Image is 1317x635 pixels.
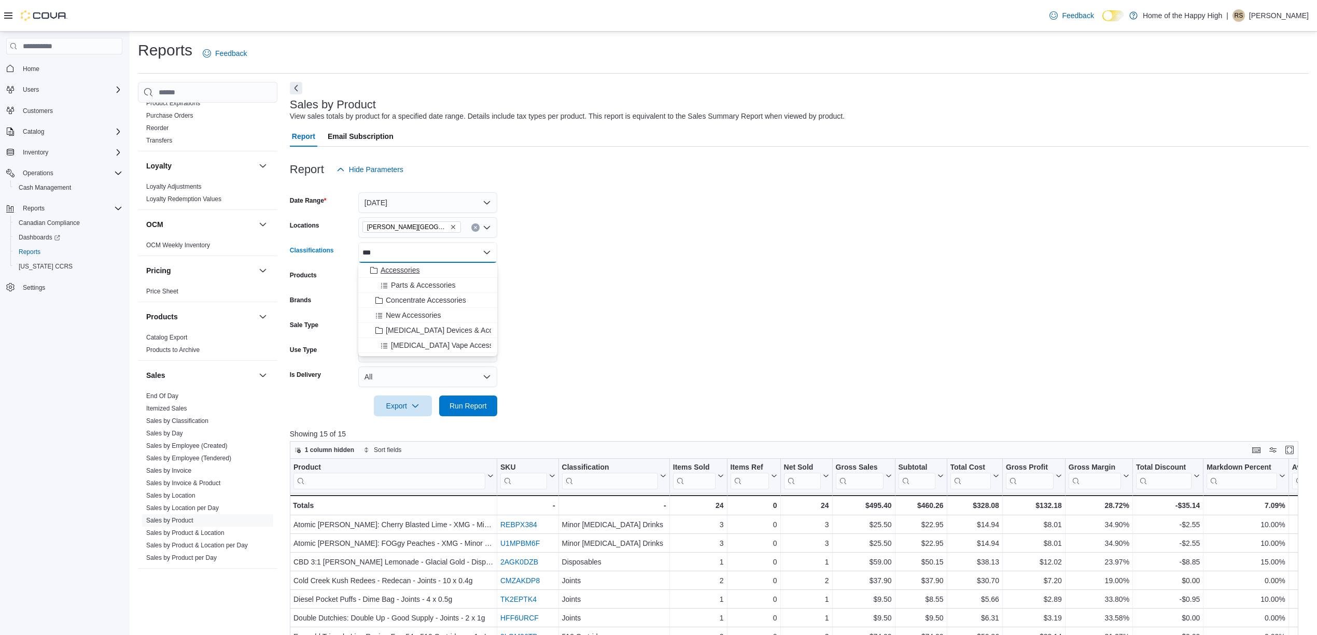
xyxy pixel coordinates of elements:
[1249,9,1309,22] p: [PERSON_NAME]
[500,463,547,489] div: SKU URL
[1207,537,1285,549] div: 10.00%
[1207,574,1285,587] div: 0.00%
[783,463,820,489] div: Net Sold
[1143,9,1222,22] p: Home of the Happy High
[950,463,990,473] div: Total Cost
[898,537,943,549] div: $22.95
[19,125,48,138] button: Catalog
[1136,537,1200,549] div: -$2.55
[290,346,317,354] label: Use Type
[673,593,724,605] div: 1
[1250,444,1263,456] button: Keyboard shortcuts
[1283,444,1296,456] button: Enter fullscreen
[146,219,255,230] button: OCM
[500,595,537,603] a: TK2EPTK4
[1207,463,1277,489] div: Markdown Percent
[950,463,999,489] button: Total Cost
[673,463,716,473] div: Items Sold
[1207,556,1285,568] div: 15.00%
[146,124,169,132] span: Reorder
[386,325,520,335] span: [MEDICAL_DATA] Devices & Accessories
[730,463,777,489] button: Items Ref
[19,219,80,227] span: Canadian Compliance
[1006,463,1054,473] div: Gross Profit
[730,593,777,605] div: 0
[2,280,127,295] button: Settings
[950,463,990,489] div: Total Cost
[146,112,193,119] a: Purchase Orders
[293,463,485,473] div: Product
[305,446,354,454] span: 1 column hidden
[898,593,943,605] div: $8.55
[328,126,394,147] span: Email Subscription
[1006,574,1062,587] div: $7.20
[146,333,187,342] span: Catalog Export
[1006,556,1062,568] div: $12.02
[138,331,277,360] div: Products
[562,574,666,587] div: Joints
[146,504,219,512] a: Sales by Location per Day
[15,181,75,194] a: Cash Management
[15,181,122,194] span: Cash Management
[1045,5,1098,26] a: Feedback
[358,293,497,308] button: Concentrate Accessories
[215,48,247,59] span: Feedback
[290,82,302,94] button: Next
[19,146,52,159] button: Inventory
[15,217,84,229] a: Canadian Compliance
[2,103,127,118] button: Customers
[146,554,217,561] a: Sales by Product per Day
[374,446,401,454] span: Sort fields
[1006,463,1062,489] button: Gross Profit
[19,104,122,117] span: Customers
[358,308,497,323] button: New Accessories
[146,541,248,549] span: Sales by Product & Location per Day
[562,537,666,549] div: Minor [MEDICAL_DATA] Drinks
[293,593,494,605] div: Diesel Pocket Puffs - Dime Bag - Joints - 4 x 0.5g
[2,61,127,76] button: Home
[290,196,327,205] label: Date Range
[6,57,122,322] nav: Complex example
[898,556,943,568] div: $50.15
[146,578,166,588] h3: Taxes
[358,192,497,213] button: [DATE]
[146,195,221,203] a: Loyalty Redemption Values
[730,463,768,473] div: Items Ref
[483,248,491,257] button: Close list of options
[2,166,127,180] button: Operations
[358,338,497,353] button: [MEDICAL_DATA] Vape Accessories
[290,246,334,255] label: Classifications
[1232,9,1245,22] div: Rachel Snelgrove
[19,184,71,192] span: Cash Management
[10,230,127,245] a: Dashboards
[146,334,187,341] a: Catalog Export
[19,146,122,159] span: Inventory
[2,201,127,216] button: Reports
[146,442,228,450] span: Sales by Employee (Created)
[359,444,405,456] button: Sort fields
[835,518,891,531] div: $25.50
[146,182,202,191] span: Loyalty Adjustments
[10,216,127,230] button: Canadian Compliance
[292,126,315,147] span: Report
[19,62,122,75] span: Home
[146,265,171,276] h3: Pricing
[1006,518,1062,531] div: $8.01
[146,467,191,475] span: Sales by Invoice
[381,265,419,275] span: Accessories
[146,578,255,588] button: Taxes
[1069,574,1129,587] div: 19.00%
[1226,9,1228,22] p: |
[23,107,53,115] span: Customers
[730,556,777,568] div: 0
[1136,463,1192,489] div: Total Discount
[290,163,324,176] h3: Report
[19,202,122,215] span: Reports
[19,125,122,138] span: Catalog
[146,516,193,525] span: Sales by Product
[146,219,163,230] h3: OCM
[146,242,210,249] a: OCM Weekly Inventory
[673,574,724,587] div: 2
[1069,537,1129,549] div: 34.90%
